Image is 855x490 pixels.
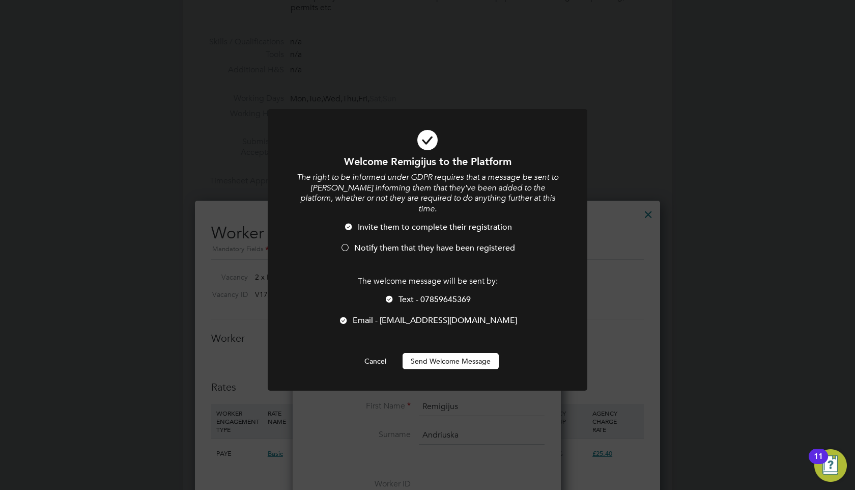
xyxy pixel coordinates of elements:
[354,243,515,253] span: Notify them that they have been registered
[297,172,558,214] i: The right to be informed under GDPR requires that a message be sent to [PERSON_NAME] informing th...
[295,276,560,287] p: The welcome message will be sent by:
[814,449,847,482] button: Open Resource Center, 11 new notifications
[358,222,512,232] span: Invite them to complete their registration
[356,353,394,369] button: Cancel
[295,155,560,168] h1: Welcome Remigijus to the Platform
[814,456,823,470] div: 11
[353,315,517,325] span: Email - [EMAIL_ADDRESS][DOMAIN_NAME]
[403,353,499,369] button: Send Welcome Message
[398,294,471,305] span: Text - 07859645369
